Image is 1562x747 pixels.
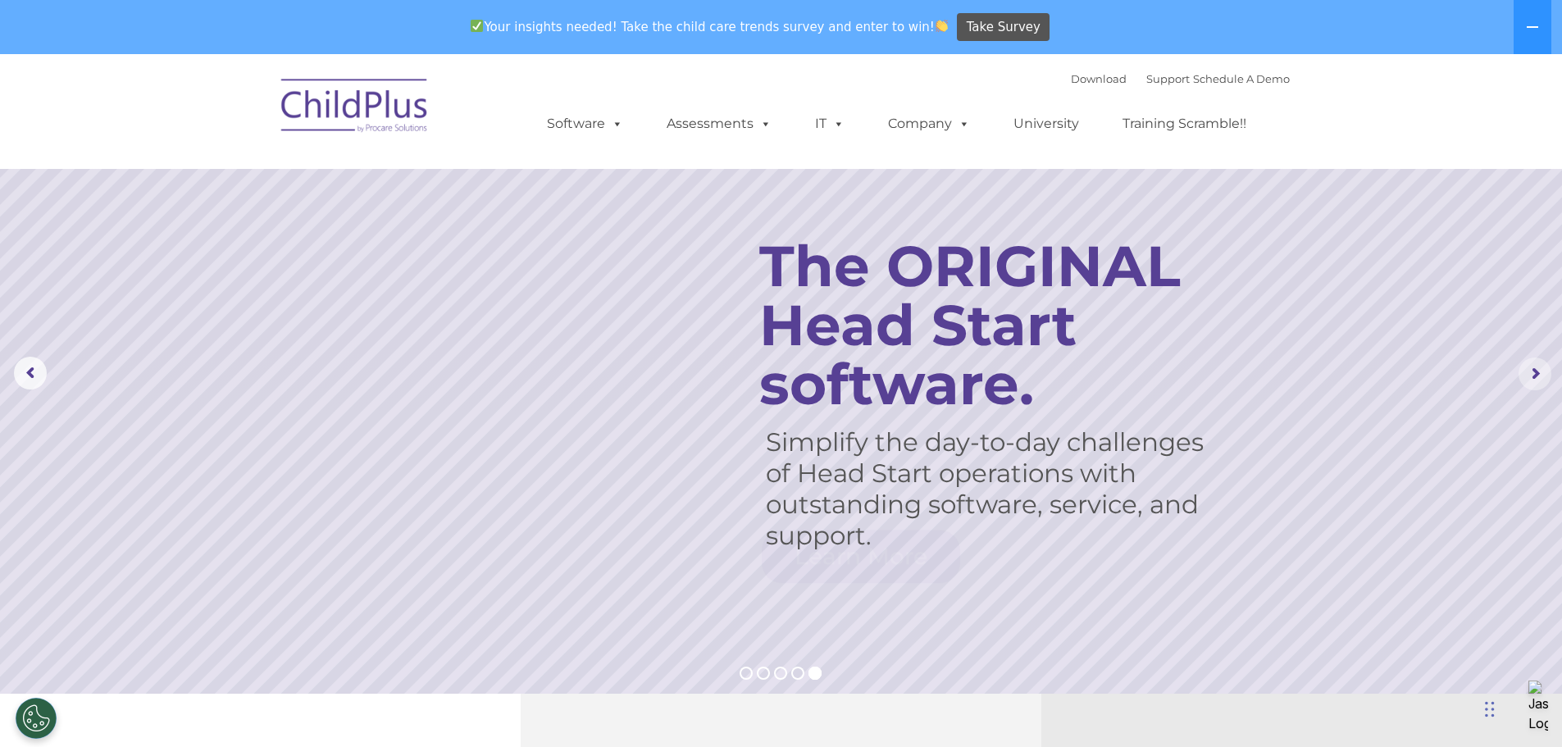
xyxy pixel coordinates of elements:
img: ChildPlus by Procare Solutions [273,67,437,149]
rs-layer: Simplify the day-to-day challenges of Head Start operations with outstanding software, service, a... [766,426,1223,551]
rs-layer: The ORIGINAL Head Start software. [759,236,1247,413]
a: Learn More [762,530,960,583]
a: Assessments [650,107,788,140]
span: Take Survey [967,13,1041,42]
a: Company [872,107,986,140]
a: Software [531,107,640,140]
font: | [1071,72,1290,85]
a: Schedule A Demo [1193,72,1290,85]
img: 👏 [936,20,948,32]
a: Take Survey [957,13,1050,42]
span: Last name [228,108,278,121]
span: Phone number [228,175,298,188]
a: IT [799,107,861,140]
a: Support [1146,72,1190,85]
a: University [997,107,1095,140]
a: Download [1071,72,1127,85]
a: Training Scramble!! [1106,107,1263,140]
iframe: Chat Widget [1294,570,1562,747]
div: Drag [1485,685,1495,734]
button: Cookies Settings [16,698,57,739]
span: Your insights needed! Take the child care trends survey and enter to win! [464,11,955,43]
img: ✅ [471,20,483,32]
